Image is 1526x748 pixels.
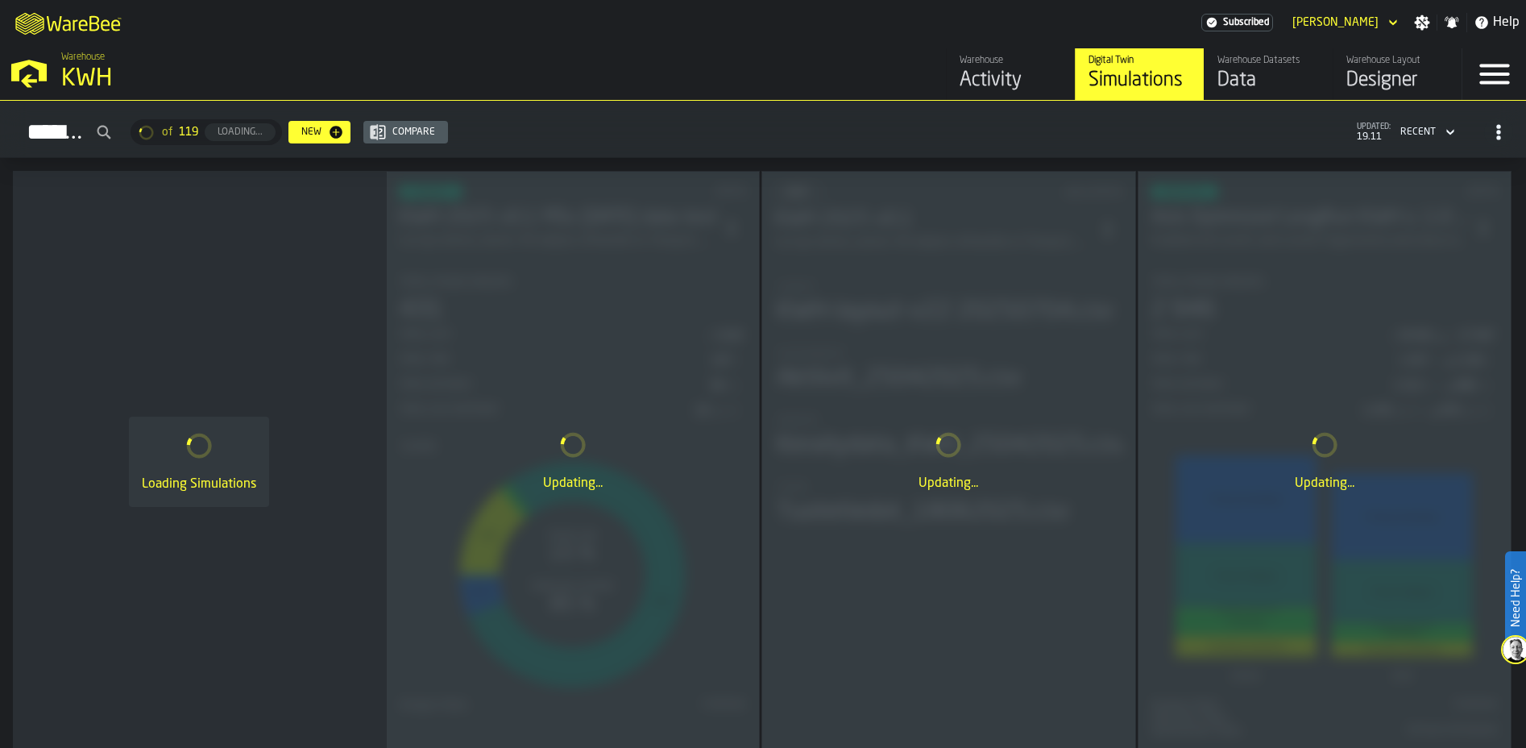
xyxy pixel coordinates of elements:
[288,121,350,143] button: button-New
[1292,16,1379,29] div: DropdownMenuValue-Mikael Svennas
[386,127,442,138] div: Compare
[205,123,276,141] button: button-Loading...
[1507,553,1524,643] label: Need Help?
[1151,474,1499,493] div: Updating...
[142,475,256,494] div: Loading Simulations
[946,48,1075,100] a: link-to-/wh/i/4fb45246-3b77-4bb5-b880-c337c3c5facb/feed/
[1217,55,1320,66] div: Warehouse Datasets
[400,474,747,493] div: Updating...
[960,68,1062,93] div: Activity
[1408,15,1437,31] label: button-toggle-Settings
[1394,123,1458,142] div: DropdownMenuValue-4
[61,64,496,93] div: KWH
[1437,15,1466,31] label: button-toggle-Notifications
[1357,131,1391,143] span: 19.11
[211,127,269,138] div: Loading...
[363,121,448,143] button: button-Compare
[775,474,1122,493] div: Updating...
[1075,48,1204,100] a: link-to-/wh/i/4fb45246-3b77-4bb5-b880-c337c3c5facb/simulations
[295,127,328,138] div: New
[1223,17,1269,28] span: Subscribed
[1462,48,1526,100] label: button-toggle-Menu
[1201,14,1273,31] div: Menu Subscription
[1286,13,1401,32] div: DropdownMenuValue-Mikael Svennas
[162,126,172,139] span: of
[1493,13,1520,32] span: Help
[1089,55,1191,66] div: Digital Twin
[1467,13,1526,32] label: button-toggle-Help
[1204,48,1333,100] a: link-to-/wh/i/4fb45246-3b77-4bb5-b880-c337c3c5facb/data
[1400,127,1436,138] div: DropdownMenuValue-4
[1346,68,1449,93] div: Designer
[960,55,1062,66] div: Warehouse
[1217,68,1320,93] div: Data
[61,52,105,63] span: Warehouse
[1357,123,1391,131] span: updated:
[1333,48,1462,100] a: link-to-/wh/i/4fb45246-3b77-4bb5-b880-c337c3c5facb/designer
[1089,68,1191,93] div: Simulations
[124,119,288,145] div: ButtonLoadMore-Loading...-Prev-First-Last
[179,126,198,139] span: 119
[1201,14,1273,31] a: link-to-/wh/i/4fb45246-3b77-4bb5-b880-c337c3c5facb/settings/billing
[1346,55,1449,66] div: Warehouse Layout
